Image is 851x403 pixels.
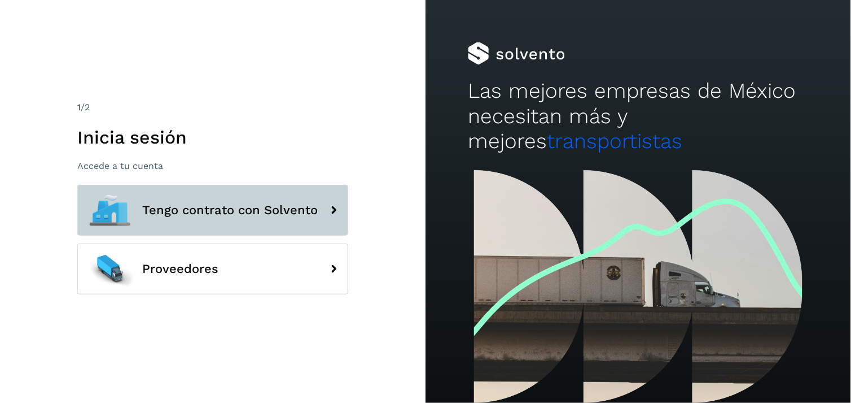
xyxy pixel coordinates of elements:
button: Proveedores [77,244,348,294]
button: Tengo contrato con Solvento [77,185,348,236]
h2: Las mejores empresas de México necesitan más y mejores [468,79,808,154]
span: Proveedores [142,262,218,276]
span: 1 [77,102,81,112]
h1: Inicia sesión [77,127,348,148]
span: transportistas [547,129,682,153]
div: /2 [77,101,348,114]
span: Tengo contrato con Solvento [142,203,318,217]
p: Accede a tu cuenta [77,161,348,171]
